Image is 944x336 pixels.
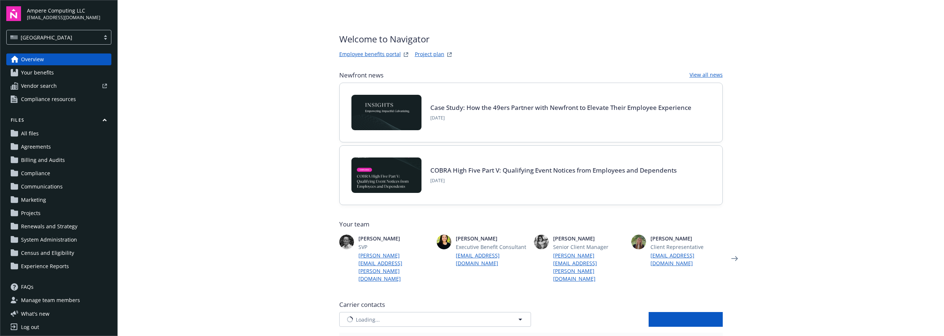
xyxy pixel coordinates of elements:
[649,316,723,323] span: Download all carrier contacts
[21,194,46,206] span: Marketing
[356,316,380,323] span: Loading...
[6,53,111,65] a: Overview
[6,194,111,206] a: Marketing
[553,235,625,242] span: [PERSON_NAME]
[21,53,44,65] span: Overview
[649,312,723,327] button: Download all carrier contacts
[631,235,646,249] img: photo
[430,103,691,112] a: Case Study: How the 49ers Partner with Newfront to Elevate Their Employee Experience
[6,310,61,318] button: What's new
[21,260,69,272] span: Experience Reports
[27,7,100,14] span: Ampere Computing LLC
[6,141,111,153] a: Agreements
[6,260,111,272] a: Experience Reports
[358,252,431,283] a: [PERSON_NAME][EMAIL_ADDRESS][PERSON_NAME][DOMAIN_NAME]
[650,235,723,242] span: [PERSON_NAME]
[339,235,354,249] img: photo
[6,207,111,219] a: Projects
[534,235,549,249] img: photo
[553,252,625,283] a: [PERSON_NAME][EMAIL_ADDRESS][PERSON_NAME][DOMAIN_NAME]
[10,34,96,41] span: [GEOGRAPHIC_DATA]
[21,141,51,153] span: Agreements
[351,95,421,130] img: Card Image - INSIGHTS copy.png
[6,221,111,232] a: Renewals and Strategy
[351,157,421,193] img: BLOG-Card Image - Compliance - COBRA High Five Pt 5 - 09-11-25.jpg
[415,50,444,59] a: Project plan
[21,67,54,79] span: Your benefits
[553,243,625,251] span: Senior Client Manager
[21,294,80,306] span: Manage team members
[650,252,723,267] a: [EMAIL_ADDRESS][DOMAIN_NAME]
[6,281,111,293] a: FAQs
[21,167,50,179] span: Compliance
[6,67,111,79] a: Your benefits
[358,235,431,242] span: [PERSON_NAME]
[21,93,76,105] span: Compliance resources
[650,243,723,251] span: Client Representative
[6,80,111,92] a: Vendor search
[21,310,49,318] span: What ' s new
[21,34,72,41] span: [GEOGRAPHIC_DATA]
[6,167,111,179] a: Compliance
[6,234,111,246] a: System Administration
[21,221,77,232] span: Renewals and Strategy
[358,243,431,251] span: SVP
[339,32,454,46] span: Welcome to Navigator
[430,177,677,184] span: [DATE]
[21,247,74,259] span: Census and Eligibility
[21,234,77,246] span: System Administration
[21,321,39,333] div: Log out
[6,117,111,126] button: Files
[456,252,528,267] a: [EMAIL_ADDRESS][DOMAIN_NAME]
[339,312,531,327] button: Loading...
[339,300,723,309] span: Carrier contacts
[6,6,21,21] img: navigator-logo.svg
[21,181,63,193] span: Communications
[6,93,111,105] a: Compliance resources
[6,181,111,193] a: Communications
[729,253,740,264] a: Next
[339,71,383,80] span: Newfront news
[21,281,34,293] span: FAQs
[445,50,454,59] a: projectPlanWebsite
[402,50,410,59] a: striveWebsite
[339,220,723,229] span: Your team
[430,166,677,174] a: COBRA High Five Part V: Qualifying Event Notices from Employees and Dependents
[21,207,41,219] span: Projects
[6,247,111,259] a: Census and Eligibility
[456,235,528,242] span: [PERSON_NAME]
[27,14,100,21] span: [EMAIL_ADDRESS][DOMAIN_NAME]
[6,128,111,139] a: All files
[690,71,723,80] a: View all news
[6,154,111,166] a: Billing and Audits
[430,115,691,121] span: [DATE]
[21,154,65,166] span: Billing and Audits
[456,243,528,251] span: Executive Benefit Consultant
[339,50,401,59] a: Employee benefits portal
[21,128,39,139] span: All files
[21,80,57,92] span: Vendor search
[437,235,451,249] img: photo
[6,294,111,306] a: Manage team members
[27,6,111,21] button: Ampere Computing LLC[EMAIL_ADDRESS][DOMAIN_NAME]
